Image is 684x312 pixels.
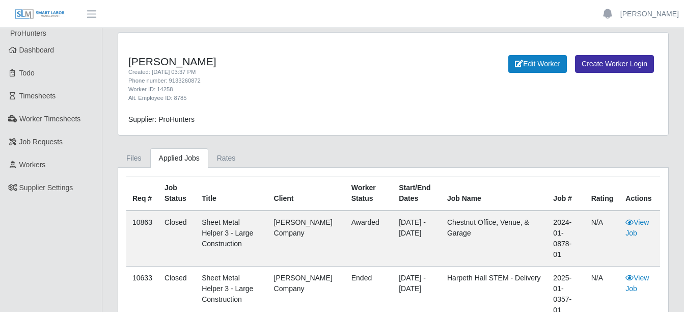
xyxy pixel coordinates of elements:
[345,211,393,267] td: awarded
[19,138,63,146] span: Job Requests
[441,211,547,267] td: Chestnut Office, Venue, & Garage
[118,148,150,168] a: Files
[19,184,73,192] span: Supplier Settings
[158,211,196,267] td: Closed
[268,176,345,211] th: Client
[196,176,267,211] th: Title
[128,115,195,123] span: Supplier: ProHunters
[128,68,431,76] div: Created: [DATE] 03:37 PM
[575,55,654,73] a: Create Worker Login
[14,9,65,20] img: SLM Logo
[19,92,56,100] span: Timesheets
[19,161,46,169] span: Workers
[10,29,46,37] span: ProHunters
[345,176,393,211] th: Worker Status
[625,218,649,237] a: View Job
[128,55,431,68] h4: [PERSON_NAME]
[196,211,267,267] td: Sheet Metal Helper 3 - Large Construction
[547,176,585,211] th: Job #
[547,211,585,267] td: 2024-01-0878-01
[128,76,431,85] div: Phone number: 9133260872
[150,148,208,168] a: Applied Jobs
[585,211,620,267] td: N/A
[620,9,679,19] a: [PERSON_NAME]
[158,176,196,211] th: Job Status
[268,211,345,267] td: [PERSON_NAME] Company
[625,274,649,293] a: View Job
[19,115,80,123] span: Worker Timesheets
[508,55,567,73] a: Edit Worker
[393,176,441,211] th: Start/End Dates
[585,176,620,211] th: Rating
[208,148,244,168] a: Rates
[128,94,431,102] div: Alt. Employee ID: 8785
[19,69,35,77] span: Todo
[126,176,158,211] th: Req #
[126,211,158,267] td: 10863
[441,176,547,211] th: Job Name
[19,46,54,54] span: Dashboard
[619,176,660,211] th: Actions
[393,211,441,267] td: [DATE] - [DATE]
[128,85,431,94] div: Worker ID: 14258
